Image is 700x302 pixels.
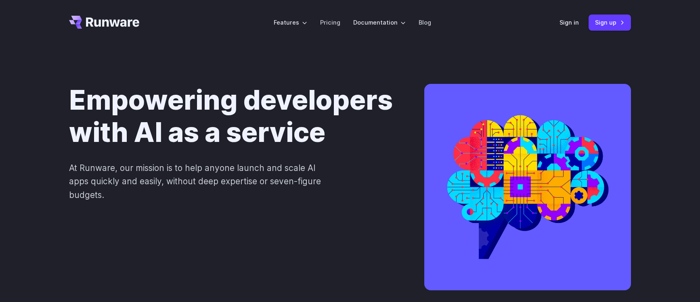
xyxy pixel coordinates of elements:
a: Pricing [320,18,340,27]
label: Documentation [353,18,406,27]
p: At Runware, our mission is to help anyone launch and scale AI apps quickly and easily, without de... [69,161,333,202]
a: Sign in [560,18,579,27]
a: Blog [419,18,431,27]
h1: Empowering developers with AI as a service [69,84,398,148]
label: Features [274,18,307,27]
a: Sign up [589,15,631,30]
a: Go to / [69,16,139,29]
img: A colorful illustration of a brain made up of circuit boards [424,84,631,290]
